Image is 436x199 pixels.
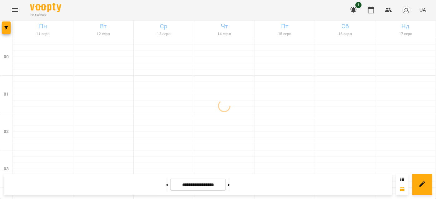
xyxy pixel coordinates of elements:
button: UA [417,4,429,16]
h6: 14 серп [195,31,254,37]
h6: 17 серп [376,31,435,37]
img: avatar_s.png [402,6,411,14]
h6: Нд [376,21,435,31]
h6: 16 серп [316,31,374,37]
h6: 15 серп [255,31,314,37]
h6: 03 [4,166,9,173]
h6: 00 [4,54,9,60]
h6: 12 серп [74,31,133,37]
h6: 13 серп [135,31,193,37]
h6: Пт [255,21,314,31]
h6: Вт [74,21,133,31]
img: Voopty Logo [30,3,61,12]
h6: Пн [14,21,72,31]
h6: Чт [195,21,254,31]
h6: Сб [316,21,374,31]
h6: 01 [4,91,9,98]
h6: 11 серп [14,31,72,37]
span: UA [419,7,426,13]
h6: Ср [135,21,193,31]
span: 1 [355,2,362,8]
button: Menu [7,2,22,17]
span: For Business [30,13,61,17]
h6: 02 [4,128,9,135]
